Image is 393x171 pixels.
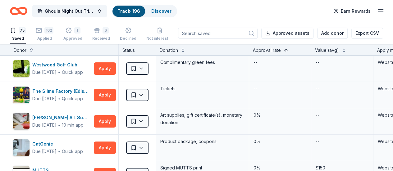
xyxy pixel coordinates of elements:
[58,122,61,128] span: ∙
[112,5,177,17] button: Track· 196Discover
[315,137,320,146] div: --
[63,36,82,41] div: Approved
[32,140,83,148] div: CatGenie
[10,4,27,18] a: Home
[19,27,26,34] div: 75
[14,47,26,54] div: Donor
[62,69,83,75] div: Quick app
[160,137,245,146] div: Product package, coupons
[160,111,245,127] div: Art supplies, gift certificate(s), monetary donation
[32,95,57,102] div: Due [DATE]
[62,122,84,128] div: 10 min app
[146,25,173,44] button: Not interested
[330,6,374,17] a: Earn Rewards
[10,25,26,44] button: 75Saved
[94,142,116,154] button: Apply
[151,8,171,14] a: Discover
[36,25,53,44] button: 102Applied
[94,62,116,75] button: Apply
[13,139,30,156] img: Image for CatGenie
[32,5,107,17] button: Ghouls Night Out Tricky Tray
[146,36,173,41] div: Not interested
[120,36,136,41] div: Declined
[253,137,307,146] div: 0%
[32,61,83,69] div: Westwood Golf Club
[315,58,320,67] div: --
[253,47,281,54] div: Approval rate
[45,7,94,15] span: Ghouls Night Out Tricky Tray
[13,113,30,130] img: Image for Trekell Art Supply
[253,111,307,119] div: 0%
[160,58,245,67] div: Complimentary green fees
[58,149,61,154] span: ∙
[119,44,156,55] div: Status
[253,84,258,93] div: --
[178,28,258,39] input: Search saved
[253,58,258,67] div: --
[317,28,348,39] button: Add donor
[315,111,320,119] div: --
[32,69,57,76] div: Due [DATE]
[62,148,83,155] div: Quick app
[315,84,320,93] div: --
[36,36,53,41] div: Applied
[315,47,339,54] div: Value (avg)
[44,27,53,34] div: 102
[32,121,57,129] div: Due [DATE]
[32,148,57,155] div: Due [DATE]
[32,114,91,121] div: [PERSON_NAME] Art Supply
[74,27,80,34] div: 1
[58,96,61,101] span: ∙
[58,70,61,75] span: ∙
[120,25,136,44] button: Declined
[13,60,30,77] img: Image for Westwood Golf Club
[63,25,82,44] button: 1Approved
[94,89,116,101] button: Apply
[160,84,245,93] div: Tickets
[10,36,26,41] div: Saved
[12,86,91,104] button: Image for The Slime Factory (Edison)The Slime Factory (Edison)Due [DATE]∙Quick app
[62,96,83,102] div: Quick app
[12,60,91,77] button: Image for Westwood Golf ClubWestwood Golf ClubDue [DATE]∙Quick app
[351,28,383,39] button: Export CSV
[94,115,116,128] button: Apply
[160,47,178,54] div: Donation
[13,87,30,103] img: Image for The Slime Factory (Edison)
[92,36,110,41] div: Received
[12,113,91,130] button: Image for Trekell Art Supply[PERSON_NAME] Art SupplyDue [DATE]∙10 min app
[261,28,313,39] button: Approved assets
[92,25,110,44] button: 6Received
[117,8,140,14] a: Track· 196
[103,27,109,34] div: 6
[12,139,91,156] button: Image for CatGenieCatGenieDue [DATE]∙Quick app
[32,88,91,95] div: The Slime Factory (Edison)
